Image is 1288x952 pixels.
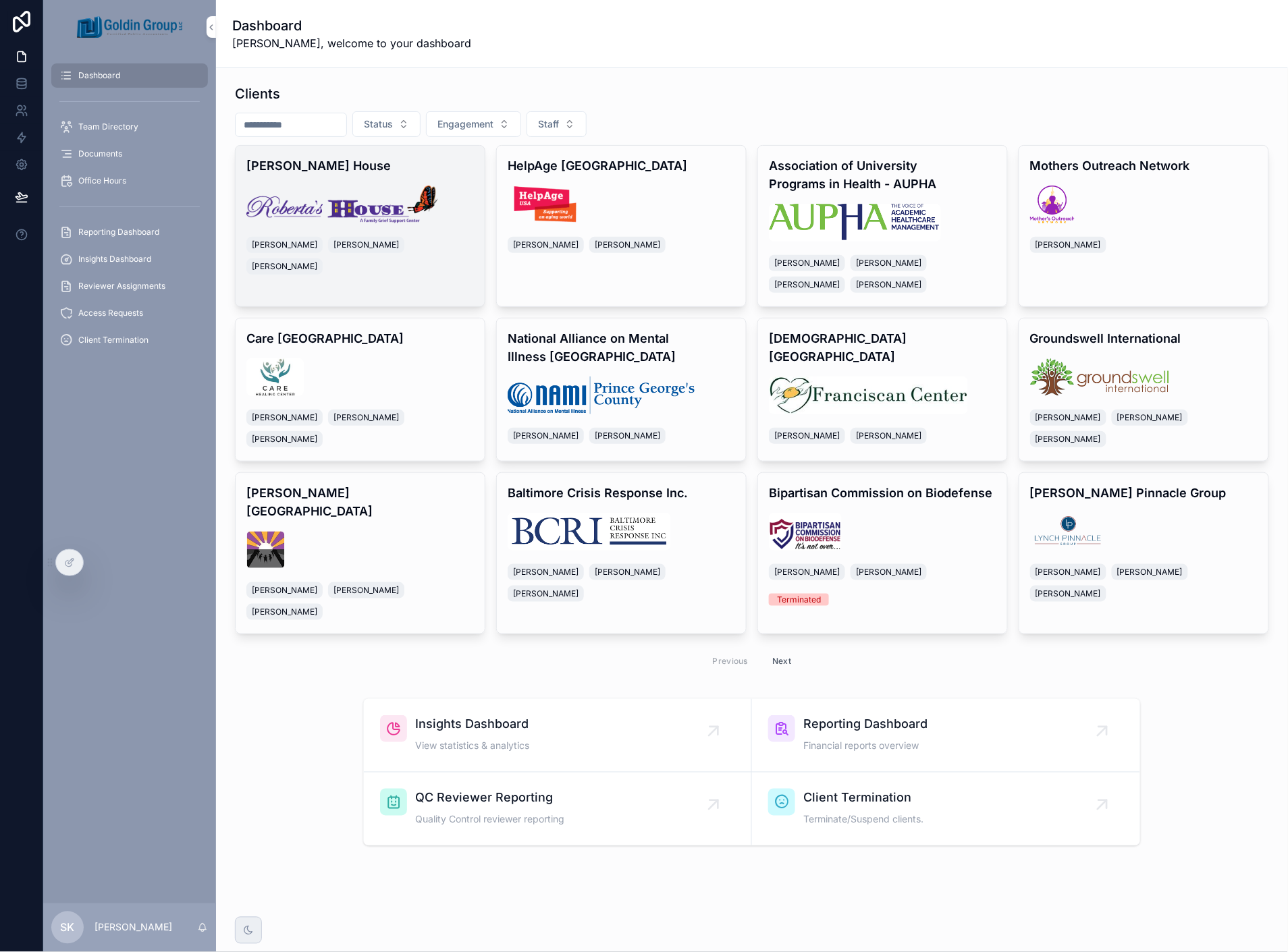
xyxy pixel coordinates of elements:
[752,699,1140,773] a: Reporting DashboardFinancial reports overview
[333,412,399,423] span: [PERSON_NAME]
[769,484,996,502] h4: Bipartisan Commission on Biodefense
[78,227,159,237] span: Reporting Dashboard
[77,16,182,38] img: App logo
[252,585,317,596] span: [PERSON_NAME]
[78,281,165,291] span: Reviewer Assignments
[803,739,928,753] span: Financial reports overview
[78,254,151,264] span: Insights Dashboard
[595,430,660,441] span: [PERSON_NAME]
[856,567,921,578] span: [PERSON_NAME]
[78,121,138,132] span: Team Directory
[246,329,474,347] h4: Care [GEOGRAPHIC_DATA]
[415,715,529,734] span: Insights Dashboard
[1019,472,1269,634] a: [PERSON_NAME] Pinnacle Grouplogo.png[PERSON_NAME][PERSON_NAME][PERSON_NAME]
[252,261,317,272] span: [PERSON_NAME]
[51,220,208,244] a: Reporting Dashboard
[1036,240,1101,250] span: [PERSON_NAME]
[426,111,521,137] button: Select Button
[856,258,921,269] span: [PERSON_NAME]
[856,279,921,290] span: [PERSON_NAME]
[538,117,559,131] span: Staff
[352,111,421,137] button: Select Button
[235,145,485,307] a: [PERSON_NAME] Houselogo.png[PERSON_NAME][PERSON_NAME][PERSON_NAME]
[51,63,208,88] a: Dashboard
[774,430,840,441] span: [PERSON_NAME]
[95,921,172,934] p: [PERSON_NAME]
[61,920,75,936] span: SK
[774,258,840,269] span: [PERSON_NAME]
[364,773,752,845] a: QC Reviewer ReportingQuality Control reviewer reporting
[774,279,840,290] span: [PERSON_NAME]
[803,789,923,808] span: Client Termination
[364,699,752,773] a: Insights DashboardView statistics & analytics
[1117,567,1183,578] span: [PERSON_NAME]
[496,472,747,634] a: Baltimore Crisis Response Inc.logo.png[PERSON_NAME][PERSON_NAME][PERSON_NAME]
[437,117,493,131] span: Engagement
[757,472,1008,634] a: Bipartisan Commission on Biodefenselogo.jpg[PERSON_NAME][PERSON_NAME]Terminated
[1030,329,1258,347] h4: Groundswell International
[1036,434,1101,445] span: [PERSON_NAME]
[232,16,471,35] h1: Dashboard
[769,513,842,551] img: logo.jpg
[508,484,735,502] h4: Baltimore Crisis Response Inc.
[78,70,120,81] span: Dashboard
[78,335,149,345] span: Client Termination
[1030,157,1258,175] h4: Mothers Outreach Network
[51,274,208,298] a: Reviewer Assignments
[527,111,587,137] button: Select Button
[1019,145,1269,307] a: Mothers Outreach Networklogo.png[PERSON_NAME]
[1019,318,1269,461] a: Groundswell Internationallogo.png[PERSON_NAME][PERSON_NAME][PERSON_NAME]
[774,567,840,578] span: [PERSON_NAME]
[595,567,660,578] span: [PERSON_NAME]
[333,240,399,250] span: [PERSON_NAME]
[1030,513,1106,551] img: logo.png
[51,247,208,271] a: Insights Dashboard
[1036,567,1101,578] span: [PERSON_NAME]
[1030,186,1075,223] img: logo.png
[246,531,285,569] img: logo.png
[1036,588,1101,599] span: [PERSON_NAME]
[752,773,1140,845] a: Client TerminationTerminate/Suspend clients.
[508,186,585,223] img: logo.png
[1036,412,1101,423] span: [PERSON_NAME]
[246,157,474,175] h4: [PERSON_NAME] House
[777,594,821,606] div: Terminated
[508,157,735,175] h4: HelpAge [GEOGRAPHIC_DATA]
[769,157,996,193] h4: Association of University Programs in Health - AUPHA
[252,240,317,250] span: [PERSON_NAME]
[1030,484,1258,502] h4: [PERSON_NAME] Pinnacle Group
[78,308,143,318] span: Access Requests
[415,739,529,753] span: View statistics & analytics
[246,186,437,223] img: logo.png
[364,117,393,131] span: Status
[252,434,317,445] span: [PERSON_NAME]
[1030,358,1169,396] img: logo.png
[246,358,304,396] img: logo.jpg
[78,175,126,186] span: Office Hours
[513,588,579,599] span: [PERSON_NAME]
[513,567,579,578] span: [PERSON_NAME]
[763,650,801,671] button: Next
[235,472,485,634] a: [PERSON_NAME][GEOGRAPHIC_DATA]logo.png[PERSON_NAME][PERSON_NAME][PERSON_NAME]
[43,54,216,370] div: scrollable content
[51,115,208,139] a: Team Directory
[513,240,579,250] span: [PERSON_NAME]
[856,430,921,441] span: [PERSON_NAME]
[415,813,564,827] span: Quality Control reviewer reporting
[508,329,735,366] h4: National Alliance on Mental Illness [GEOGRAPHIC_DATA]
[415,789,564,808] span: QC Reviewer Reporting
[769,329,996,366] h4: [DEMOGRAPHIC_DATA][GEOGRAPHIC_DATA]
[51,169,208,193] a: Office Hours
[333,585,399,596] span: [PERSON_NAME]
[235,318,485,461] a: Care [GEOGRAPHIC_DATA]logo.jpg[PERSON_NAME][PERSON_NAME][PERSON_NAME]
[78,148,122,159] span: Documents
[246,484,474,520] h4: [PERSON_NAME][GEOGRAPHIC_DATA]
[496,145,747,307] a: HelpAge [GEOGRAPHIC_DATA]logo.png[PERSON_NAME][PERSON_NAME]
[508,513,671,551] img: logo.png
[513,430,579,441] span: [PERSON_NAME]
[769,376,968,414] img: logo.jpg
[232,35,471,51] span: [PERSON_NAME], welcome to your dashboard
[757,145,1008,307] a: Association of University Programs in Health - AUPHAlogo.png[PERSON_NAME][PERSON_NAME][PERSON_NAM...
[769,204,941,242] img: logo.png
[51,328,208,352] a: Client Termination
